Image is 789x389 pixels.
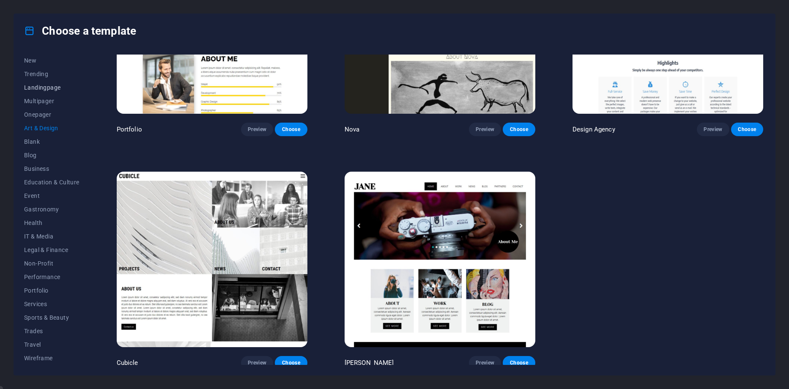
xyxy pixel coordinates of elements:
span: Art & Design [24,125,79,131]
span: Education & Culture [24,179,79,186]
button: Preview [241,123,273,136]
span: New [24,57,79,64]
img: Jane [345,172,535,348]
button: IT & Media [24,230,79,243]
button: Event [24,189,79,203]
button: Art & Design [24,121,79,135]
span: Trending [24,71,79,77]
span: Sports & Beauty [24,314,79,321]
span: Preview [476,359,494,366]
span: Portfolio [24,287,79,294]
button: Choose [731,123,763,136]
span: Wireframe [24,355,79,362]
button: Portfolio [24,284,79,297]
button: Health [24,216,79,230]
p: Design Agency [573,125,615,134]
button: Preview [469,356,501,370]
button: Multipager [24,94,79,108]
span: Choose [510,126,528,133]
span: Choose [510,359,528,366]
button: Non-Profit [24,257,79,270]
span: Landingpage [24,84,79,91]
span: Legal & Finance [24,247,79,253]
button: Choose [275,123,307,136]
button: Choose [503,123,535,136]
button: Sports & Beauty [24,311,79,324]
span: Choose [282,359,300,366]
span: Gastronomy [24,206,79,213]
button: Services [24,297,79,311]
h4: Choose a template [24,24,136,38]
button: Choose [275,356,307,370]
button: Trending [24,67,79,81]
button: Gastronomy [24,203,79,216]
span: Multipager [24,98,79,104]
button: Preview [241,356,273,370]
span: Services [24,301,79,307]
p: Cubicle [117,359,138,367]
button: Onepager [24,108,79,121]
button: Business [24,162,79,175]
button: Blank [24,135,79,148]
p: Portfolio [117,125,142,134]
p: Nova [345,125,360,134]
span: Choose [738,126,756,133]
span: Choose [282,126,300,133]
span: Non-Profit [24,260,79,267]
span: Preview [476,126,494,133]
span: Travel [24,341,79,348]
button: Preview [697,123,729,136]
span: Preview [704,126,722,133]
img: Cubicle [117,172,307,348]
span: Business [24,165,79,172]
p: [PERSON_NAME] [345,359,394,367]
button: Performance [24,270,79,284]
span: Performance [24,274,79,280]
span: Blank [24,138,79,145]
button: Blog [24,148,79,162]
span: Preview [248,126,266,133]
button: Choose [503,356,535,370]
span: Onepager [24,111,79,118]
span: Preview [248,359,266,366]
button: Wireframe [24,351,79,365]
span: Trades [24,328,79,334]
button: Trades [24,324,79,338]
span: Blog [24,152,79,159]
button: Landingpage [24,81,79,94]
button: Travel [24,338,79,351]
span: IT & Media [24,233,79,240]
button: Education & Culture [24,175,79,189]
span: Event [24,192,79,199]
span: Health [24,219,79,226]
button: New [24,54,79,67]
button: Legal & Finance [24,243,79,257]
button: Preview [469,123,501,136]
